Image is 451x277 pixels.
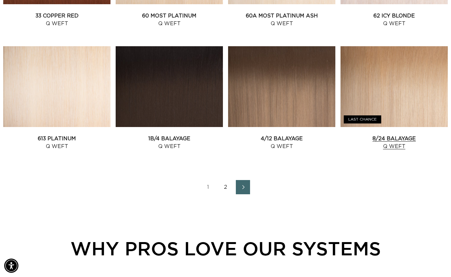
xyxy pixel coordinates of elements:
nav: Pagination [3,180,448,194]
a: 1B/4 Balayage Q Weft [116,135,223,150]
div: WHY PROS LOVE OUR SYSTEMS [39,234,412,262]
div: Accessibility Menu [4,259,18,273]
a: Page 1 [201,180,215,194]
iframe: Chat Widget [419,246,451,277]
a: Next page [236,180,250,194]
a: 8/24 Balayage Q Weft [341,135,448,150]
a: 60 Most Platinum Q Weft [116,12,223,27]
a: 60A Most Platinum Ash Q Weft [228,12,335,27]
a: Page 2 [218,180,233,194]
a: 62 Icy Blonde Q Weft [341,12,448,27]
a: 4/12 Balayage Q Weft [228,135,335,150]
a: 613 Platinum Q Weft [3,135,110,150]
a: 33 Copper Red Q Weft [3,12,110,27]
